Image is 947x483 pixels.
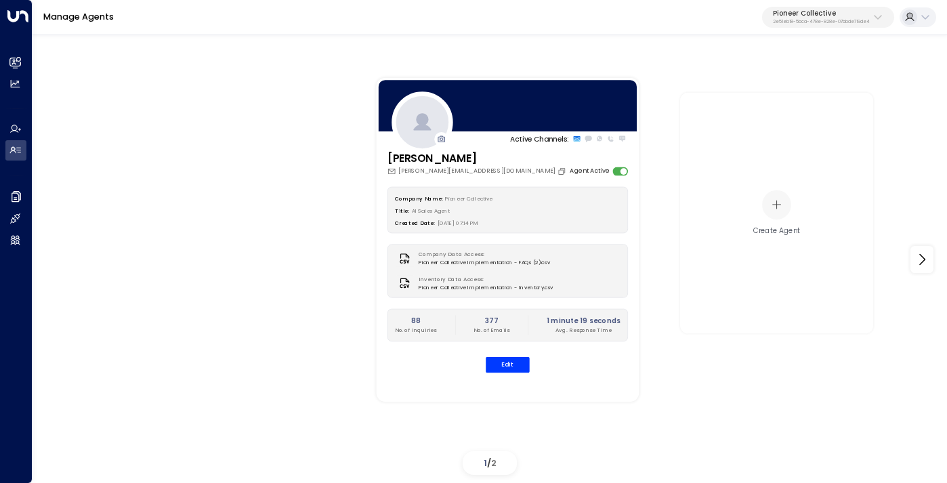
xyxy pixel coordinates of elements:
[473,326,509,334] p: No. of Emails
[445,194,492,201] span: Pioneer Collective
[484,457,487,469] span: 1
[753,226,801,236] div: Create Agent
[762,7,894,28] button: Pioneer Collective2e51eb18-5bca-478e-828e-07bbde719de4
[387,151,568,167] h3: [PERSON_NAME]
[463,451,517,475] div: /
[419,283,553,291] span: Pioneer Collective Implementation - Inventory.csv
[395,326,436,334] p: No. of Inquiries
[395,194,442,201] label: Company Name:
[395,316,436,326] h2: 88
[419,251,545,259] label: Company Data Access:
[570,167,609,176] label: Agent Active
[387,167,568,176] div: [PERSON_NAME][EMAIL_ADDRESS][DOMAIN_NAME]
[510,133,569,144] p: Active Channels:
[773,9,870,18] p: Pioneer Collective
[557,167,568,175] button: Copy
[395,219,435,226] label: Created Date:
[486,356,530,372] button: Edit
[412,207,450,213] span: AI Sales Agent
[773,19,870,24] p: 2e51eb18-5bca-478e-828e-07bbde719de4
[547,316,620,326] h2: 1 minute 19 seconds
[419,259,550,267] span: Pioneer Collective Implementation - FAQs (2).csv
[43,11,114,22] a: Manage Agents
[438,219,479,226] span: [DATE] 07:14 PM
[473,316,509,326] h2: 377
[547,326,620,334] p: Avg. Response Time
[491,457,497,469] span: 2
[419,276,549,284] label: Inventory Data Access:
[395,207,409,213] label: Title:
